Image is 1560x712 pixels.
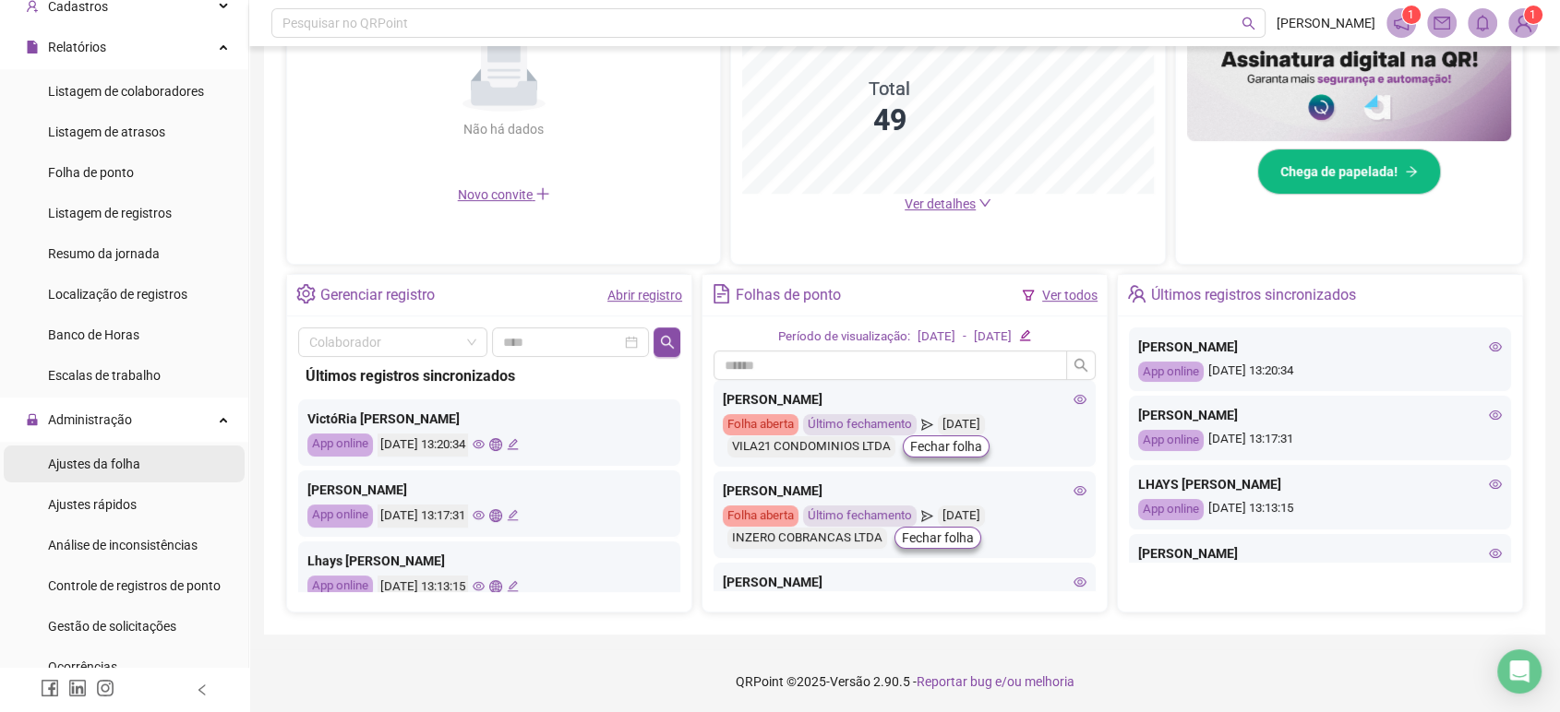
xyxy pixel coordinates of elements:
[489,438,501,450] span: global
[1138,499,1204,520] div: App online
[917,674,1074,689] span: Reportar bug e/ou melhoria
[1489,478,1502,491] span: eye
[320,279,435,311] div: Gerenciar registro
[1151,279,1356,311] div: Últimos registros sincronizados
[1489,409,1502,421] span: eye
[1434,15,1450,31] span: mail
[48,659,117,674] span: Ocorrências
[1074,358,1088,373] span: search
[905,196,976,211] span: Ver detalhes
[910,436,982,457] span: Fechar folha
[1138,337,1502,357] div: [PERSON_NAME]
[1074,576,1086,588] span: eye
[727,528,887,549] div: INZERO COBRANCAS LTDA
[507,509,519,521] span: edit
[378,504,468,528] div: [DATE] 13:17:31
[921,505,933,527] span: send
[1138,499,1502,520] div: [DATE] 13:13:15
[905,196,991,211] a: Ver detalhes down
[830,674,870,689] span: Versão
[1242,17,1255,30] span: search
[723,389,1086,409] div: [PERSON_NAME]
[296,284,316,303] span: setting
[507,580,519,592] span: edit
[1022,289,1035,302] span: filter
[378,433,468,457] div: [DATE] 13:20:34
[419,119,589,139] div: Não há dados
[938,505,985,527] div: [DATE]
[68,679,87,697] span: linkedin
[48,538,198,552] span: Análise de inconsistências
[378,576,468,599] div: [DATE] 13:13:15
[48,206,172,220] span: Listagem de registros
[1408,8,1414,21] span: 1
[1405,165,1418,178] span: arrow-right
[307,551,671,571] div: Lhays [PERSON_NAME]
[921,414,933,435] span: send
[1074,484,1086,497] span: eye
[48,246,160,261] span: Resumo da jornada
[1019,329,1031,341] span: edit
[1474,15,1491,31] span: bell
[307,480,671,500] div: [PERSON_NAME]
[894,527,981,549] button: Fechar folha
[903,435,990,457] button: Fechar folha
[1489,547,1502,560] span: eye
[1187,33,1511,141] img: banner%2F02c71560-61a6-44d4-94b9-c8ab97240462.png
[507,438,519,450] span: edit
[1042,288,1098,303] a: Ver todos
[1393,15,1410,31] span: notification
[48,40,106,54] span: Relatórios
[307,504,373,528] div: App online
[48,578,221,593] span: Controle de registros de ponto
[1074,393,1086,406] span: eye
[1509,9,1537,37] img: 87615
[489,509,501,521] span: global
[660,335,675,350] span: search
[723,572,1086,592] div: [PERSON_NAME]
[26,41,39,53] span: file
[307,409,671,429] div: VictóRia [PERSON_NAME]
[196,683,209,696] span: left
[1138,543,1502,564] div: [PERSON_NAME]
[48,457,140,471] span: Ajustes da folha
[458,187,550,202] span: Novo convite
[1257,148,1441,195] button: Chega de papelada!
[902,528,974,548] span: Fechar folha
[1138,362,1502,383] div: [DATE] 13:20:34
[723,414,798,435] div: Folha aberta
[48,165,134,180] span: Folha de ponto
[712,284,731,303] span: file-text
[306,364,673,387] div: Últimos registros sincronizados
[307,433,373,457] div: App online
[607,288,682,303] a: Abrir registro
[96,679,114,697] span: instagram
[1402,6,1421,24] sup: 1
[1138,430,1502,451] div: [DATE] 13:17:31
[48,327,139,342] span: Banco de Horas
[473,580,485,592] span: eye
[473,509,485,521] span: eye
[48,125,165,139] span: Listagem de atrasos
[938,414,985,435] div: [DATE]
[727,436,895,457] div: VILA21 CONDOMINIOS LTDA
[1127,284,1146,303] span: team
[473,438,485,450] span: eye
[1138,405,1502,425] div: [PERSON_NAME]
[48,368,161,383] span: Escalas de trabalho
[1138,362,1204,383] div: App online
[48,412,132,427] span: Administração
[803,414,917,435] div: Último fechamento
[974,327,1012,347] div: [DATE]
[1489,340,1502,353] span: eye
[803,505,917,527] div: Último fechamento
[978,196,991,209] span: down
[535,186,550,201] span: plus
[1138,474,1502,494] div: LHAYS [PERSON_NAME]
[1277,13,1375,33] span: [PERSON_NAME]
[1524,6,1542,24] sup: Atualize o seu contato no menu Meus Dados
[1138,430,1204,451] div: App online
[307,576,373,599] div: App online
[736,279,841,311] div: Folhas de ponto
[918,327,955,347] div: [DATE]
